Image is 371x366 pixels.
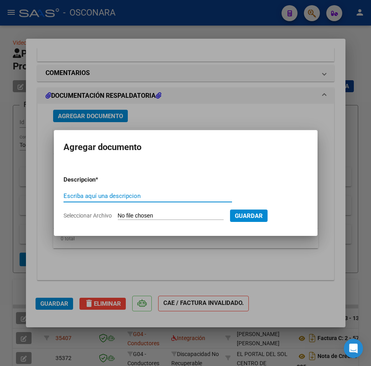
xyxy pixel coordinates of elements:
span: Guardar [235,212,263,220]
h2: Agregar documento [63,140,308,155]
div: Open Intercom Messenger [344,339,363,358]
button: Guardar [230,210,268,222]
span: Seleccionar Archivo [63,212,112,219]
p: Descripcion [63,175,137,184]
